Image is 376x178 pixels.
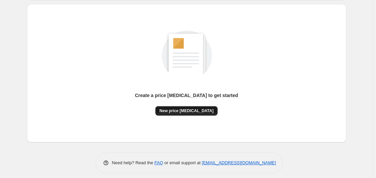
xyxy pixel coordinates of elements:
[135,92,238,99] p: Create a price [MEDICAL_DATA] to get started
[155,106,218,116] button: New price [MEDICAL_DATA]
[159,108,214,114] span: New price [MEDICAL_DATA]
[163,160,202,165] span: or email support at
[154,160,163,165] a: FAQ
[112,160,155,165] span: Need help? Read the
[202,160,276,165] a: [EMAIL_ADDRESS][DOMAIN_NAME]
